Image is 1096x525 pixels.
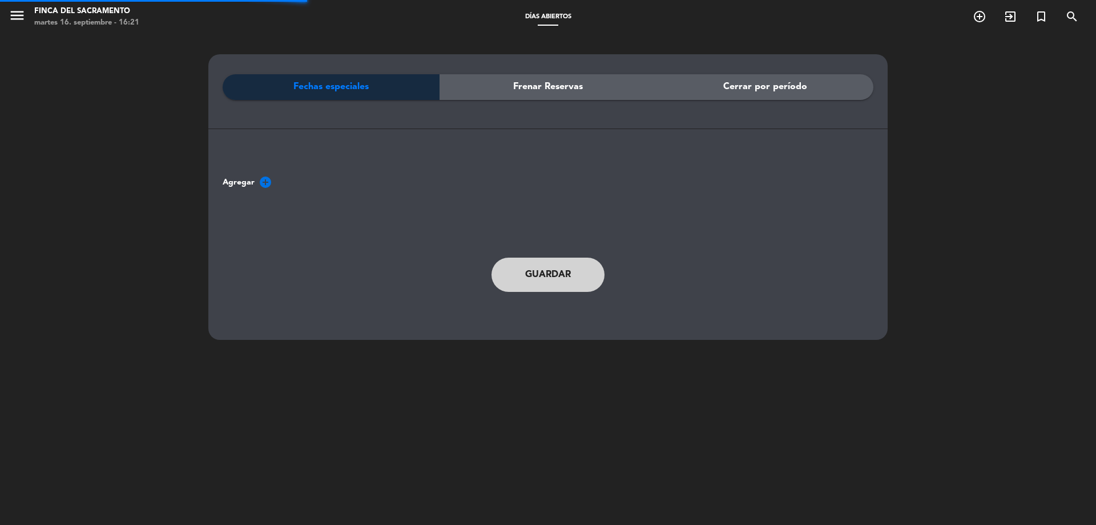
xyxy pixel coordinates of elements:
[1004,10,1017,23] i: exit_to_app
[34,17,139,29] div: martes 16. septiembre - 16:21
[9,7,26,28] button: menu
[9,7,26,24] i: menu
[259,175,272,189] i: add_circle
[723,79,807,94] span: Cerrar por período
[293,79,369,94] span: Fechas especiales
[519,14,577,20] span: Días abiertos
[34,6,139,17] div: Finca del Sacramento
[973,10,986,23] i: add_circle_outline
[223,176,255,189] span: Agregar
[513,79,583,94] span: Frenar Reservas
[491,258,605,292] button: Guardar
[1065,10,1079,23] i: search
[1034,10,1048,23] i: turned_in_not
